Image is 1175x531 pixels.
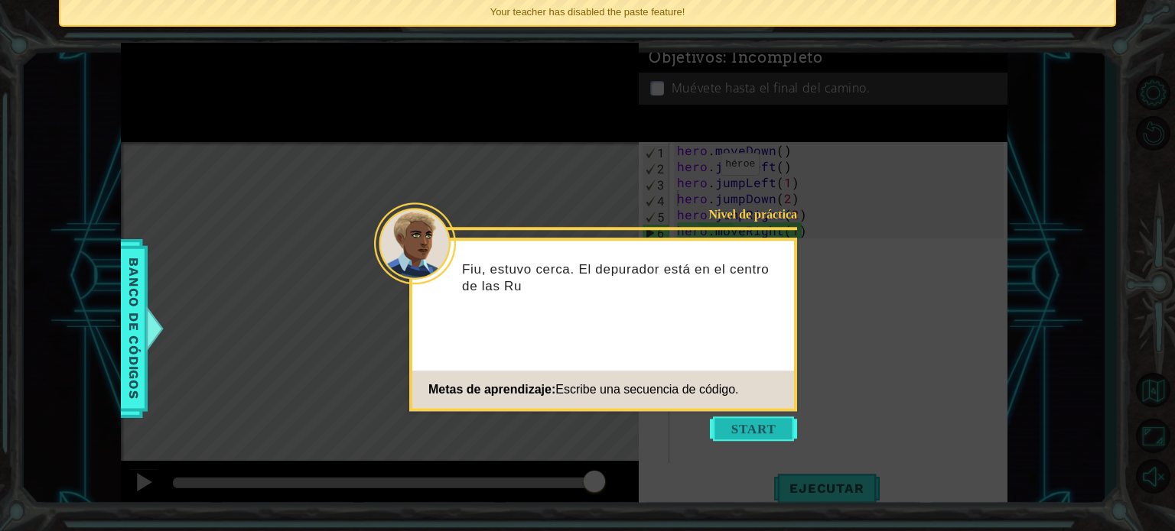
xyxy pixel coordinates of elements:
div: Nivel de práctica [700,206,797,222]
button: Start [710,416,797,441]
p: Fiu, estuvo cerca. El depurador está en el centro de las Ru [462,261,783,295]
span: Your teacher has disabled the paste feature! [490,6,685,18]
span: Banco de códigos [122,249,146,407]
span: Escribe una secuencia de código. [555,383,738,396]
span: Metas de aprendizaje: [428,383,555,396]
